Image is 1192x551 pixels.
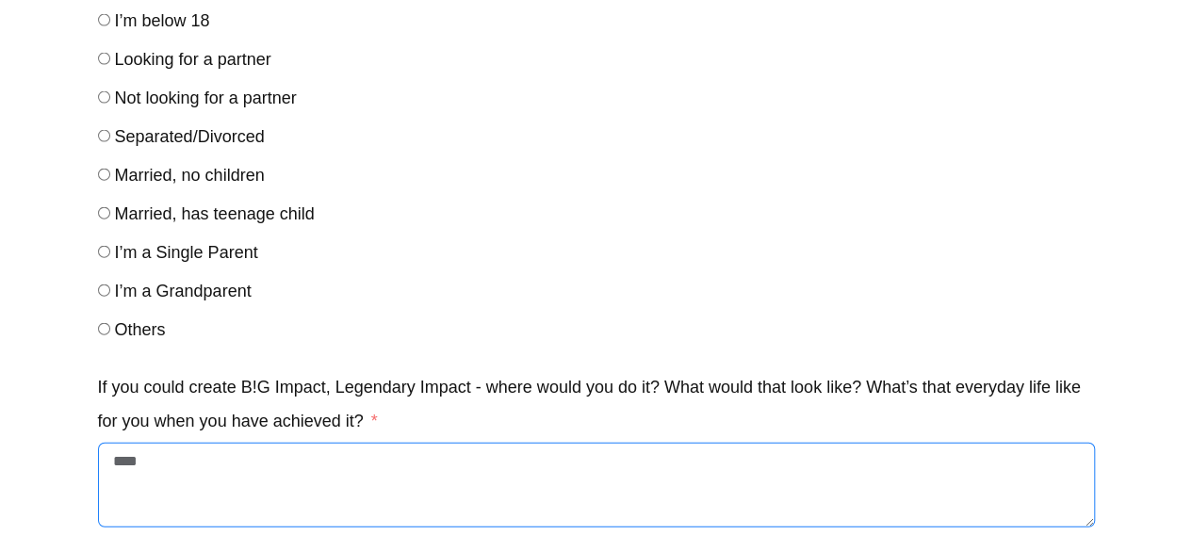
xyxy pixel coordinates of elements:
span: Married, no children [115,166,265,185]
span: I’m a Single Parent [115,243,258,262]
textarea: If you could create B!G Impact, Legendary Impact - where would you do it? What would that look li... [98,443,1095,527]
span: I’m below 18 [115,11,210,30]
span: Looking for a partner [115,50,271,69]
span: Others [115,320,166,339]
label: If you could create B!G Impact, Legendary Impact - where would you do it? What would that look li... [98,370,1095,438]
span: Married, has teenage child [115,204,315,223]
input: I’m a Grandparent [98,284,110,297]
span: I’m a Grandparent [115,282,252,300]
input: Looking for a partner [98,53,110,65]
input: I’m a Single Parent [98,246,110,258]
input: I’m below 18 [98,14,110,26]
span: Separated/Divorced [115,127,265,146]
input: Married, has teenage child [98,207,110,219]
input: Separated/Divorced [98,130,110,142]
input: Not looking for a partner [98,91,110,104]
input: Others [98,323,110,335]
input: Married, no children [98,169,110,181]
span: Not looking for a partner [115,89,297,107]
